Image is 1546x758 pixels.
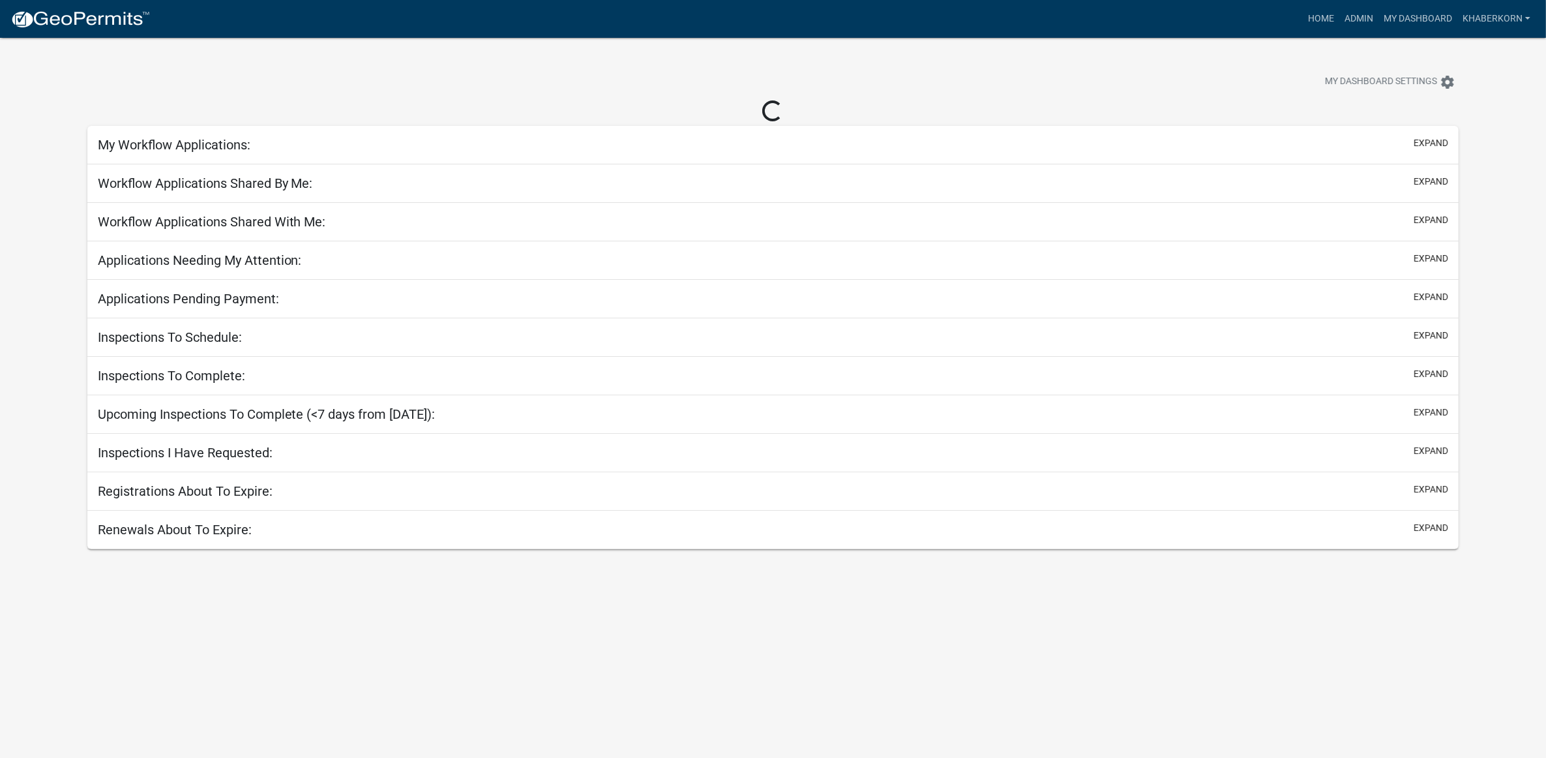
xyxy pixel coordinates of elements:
[98,483,273,499] h5: Registrations About To Expire:
[1414,290,1448,304] button: expand
[1414,329,1448,342] button: expand
[98,137,250,153] h5: My Workflow Applications:
[98,252,302,268] h5: Applications Needing My Attention:
[98,445,273,461] h5: Inspections I Have Requested:
[1315,69,1466,95] button: My Dashboard Settingssettings
[1339,7,1378,31] a: Admin
[1414,367,1448,381] button: expand
[1414,521,1448,535] button: expand
[98,406,436,422] h5: Upcoming Inspections To Complete (<7 days from [DATE]):
[98,522,252,538] h5: Renewals About To Expire:
[98,291,279,307] h5: Applications Pending Payment:
[1414,252,1448,265] button: expand
[1414,444,1448,458] button: expand
[98,214,326,230] h5: Workflow Applications Shared With Me:
[1414,213,1448,227] button: expand
[1414,175,1448,189] button: expand
[1440,74,1455,90] i: settings
[1414,136,1448,150] button: expand
[1414,483,1448,496] button: expand
[1457,7,1536,31] a: khaberkorn
[98,175,313,191] h5: Workflow Applications Shared By Me:
[1414,406,1448,419] button: expand
[1378,7,1457,31] a: My Dashboard
[98,368,245,384] h5: Inspections To Complete:
[98,329,242,345] h5: Inspections To Schedule:
[1303,7,1339,31] a: Home
[1325,74,1437,90] span: My Dashboard Settings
